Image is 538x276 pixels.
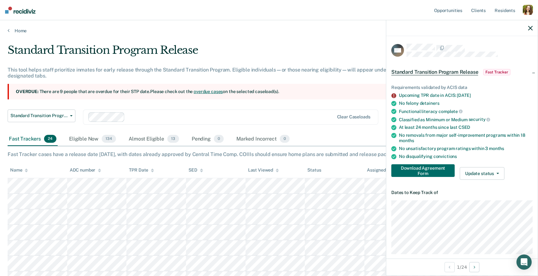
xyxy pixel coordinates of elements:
[8,28,530,34] a: Home
[189,167,203,173] div: SED
[391,164,457,177] a: Navigate to form link
[8,84,411,99] section: There are 9 people that are overdue for their STP date. Please check out the on the selected case...
[399,133,533,143] div: No removals from major self-improvement programs within 18
[399,93,533,98] div: Upcoming TPR date in ACIS: [DATE]
[399,138,414,143] span: months
[399,146,533,151] div: No unsatisfactory program ratings within 3
[248,167,279,173] div: Last Viewed
[399,117,533,122] div: Classified as Minimum or Medium
[194,89,223,94] a: overdue cases
[399,109,533,114] div: Functional literacy
[337,114,370,120] div: Clear caseloads
[516,254,532,270] div: Open Intercom Messenger
[445,262,455,272] button: Previous Opportunity
[399,154,533,159] div: No disqualifying
[483,69,510,75] span: Fast Tracker
[458,125,470,130] span: CSED
[391,190,533,195] dt: Dates to Keep Track of
[439,109,463,114] span: complete
[399,101,533,106] div: No felony
[190,132,225,146] div: Pending
[102,135,116,143] span: 134
[460,167,504,180] button: Update status
[386,62,538,82] div: Standard Transition Program ReleaseFast Tracker
[8,151,530,157] div: Fast Tracker cases have a release date [DATE], with dates already approved by Central Time Comp. ...
[469,262,479,272] button: Next Opportunity
[5,7,35,14] img: Recidiviz
[129,167,154,173] div: TPR Date
[391,164,455,177] button: Download Agreement Form
[367,167,397,173] div: Assigned to
[391,69,478,75] span: Standard Transition Program Release
[386,259,538,275] div: 1 / 24
[214,135,224,143] span: 0
[68,132,117,146] div: Eligible Now
[8,67,411,79] div: This tool helps staff prioritize inmates for early release through the Standard Transition Progra...
[16,89,39,94] strong: Overdue:
[8,132,58,146] div: Fast Trackers
[391,85,533,90] div: Requirements validated by ACIS data
[10,167,28,173] div: Name
[433,154,457,159] span: convictions
[70,167,101,173] div: ADC number
[127,132,180,146] div: Almost Eligible
[235,132,291,146] div: Marked Incorrect
[8,44,411,62] div: Standard Transition Program Release
[399,125,533,130] div: At least 24 months since last
[280,135,290,143] span: 0
[44,135,56,143] span: 24
[469,117,490,122] span: security
[489,146,504,151] span: months
[420,101,439,106] span: detainers
[307,167,321,173] div: Status
[167,135,179,143] span: 13
[10,113,67,118] span: Standard Transition Program Release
